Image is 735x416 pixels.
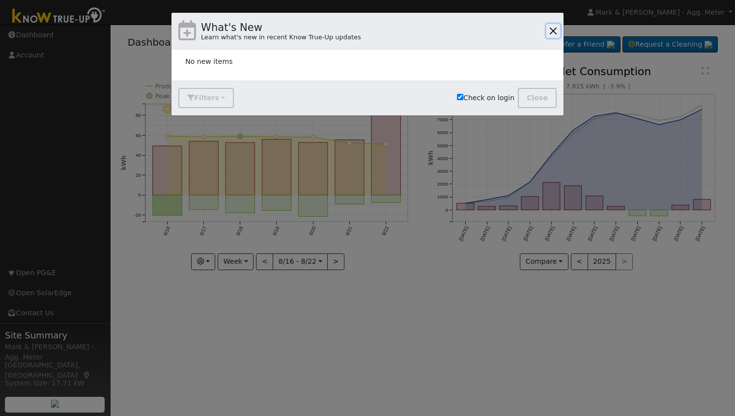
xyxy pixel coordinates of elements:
span: No new items [185,57,232,65]
label: Check on login [457,93,514,103]
h4: What's New [201,20,361,35]
button: Filters [178,88,233,108]
button: Close [518,88,557,108]
div: Learn what's new in recent Know True-Up updates [201,32,361,42]
input: Check on login [457,94,463,100]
